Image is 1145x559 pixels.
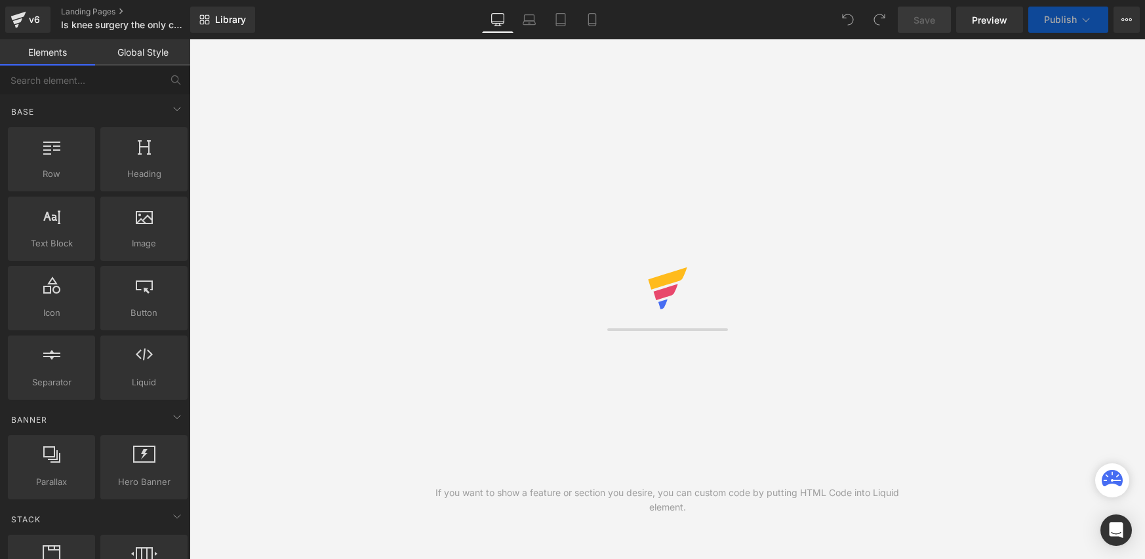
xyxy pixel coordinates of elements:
span: Row [12,167,91,181]
span: Preview [972,13,1007,27]
span: Stack [10,513,42,526]
a: v6 [5,7,50,33]
div: v6 [26,11,43,28]
span: Separator [12,376,91,389]
span: Save [914,13,935,27]
span: Icon [12,306,91,320]
span: Library [215,14,246,26]
span: Heading [104,167,184,181]
span: Liquid [104,376,184,389]
a: Desktop [482,7,513,33]
a: Landing Pages [61,7,212,17]
span: Hero Banner [104,475,184,489]
span: Text Block [12,237,91,250]
button: Publish [1028,7,1108,33]
span: Publish [1044,14,1077,25]
div: Open Intercom Messenger [1100,514,1132,546]
div: If you want to show a feature or section you desire, you can custom code by putting HTML Code int... [428,486,906,514]
a: Preview [956,7,1023,33]
span: Parallax [12,475,91,489]
span: Button [104,306,184,320]
span: Base [10,106,35,118]
button: Undo [835,7,861,33]
span: Banner [10,414,49,426]
a: Mobile [576,7,608,33]
a: New Library [190,7,255,33]
a: Global Style [95,39,190,66]
button: More [1114,7,1140,33]
span: Image [104,237,184,250]
a: Laptop [513,7,545,33]
button: Redo [866,7,893,33]
span: Is knee surgery the only choice [61,20,187,30]
a: Tablet [545,7,576,33]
